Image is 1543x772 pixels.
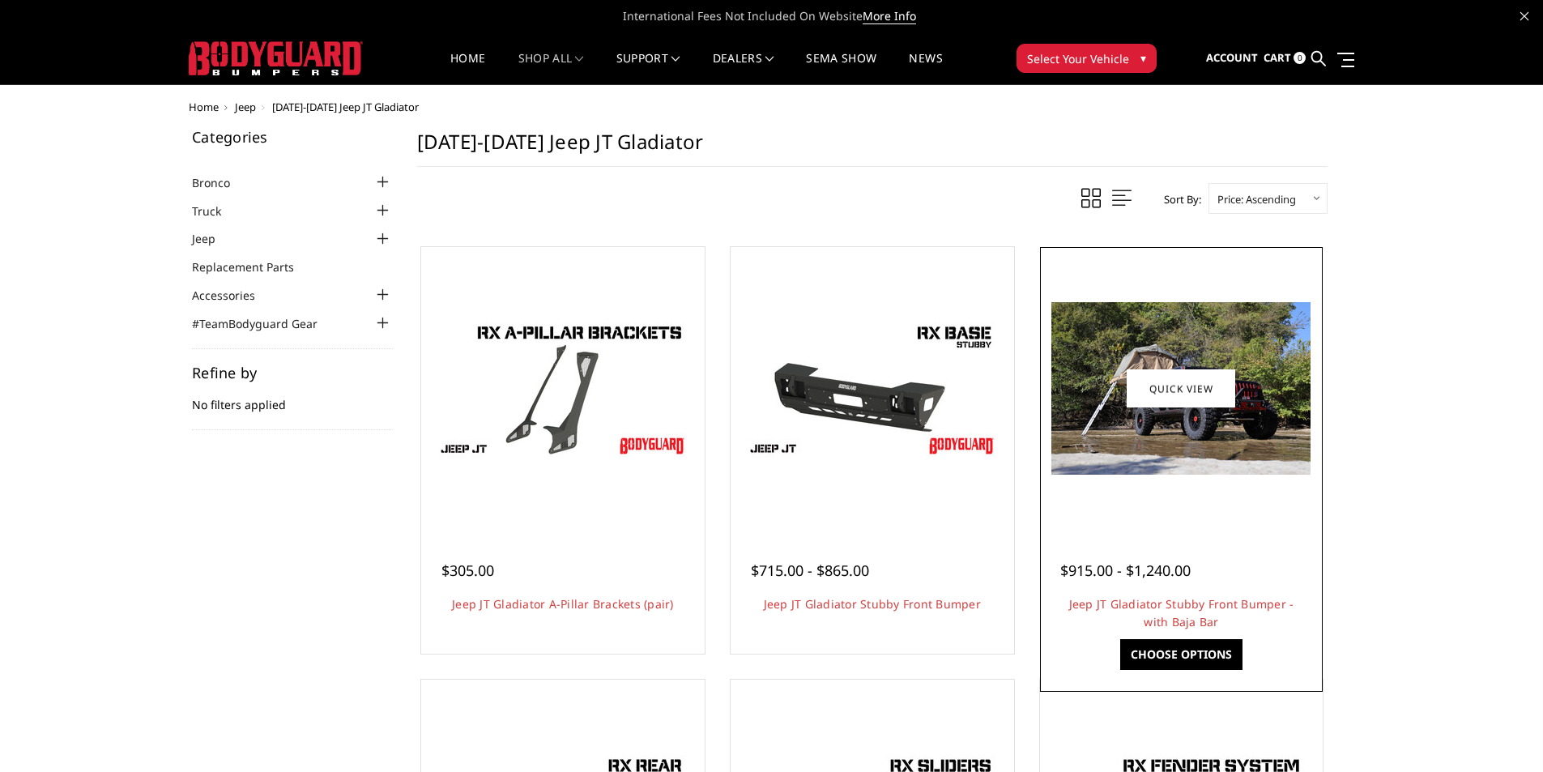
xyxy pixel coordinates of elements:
[863,8,916,24] a: More Info
[1069,596,1294,629] a: Jeep JT Gladiator Stubby Front Bumper - with Baja Bar
[1462,694,1543,772] iframe: Chat Widget
[272,100,419,114] span: [DATE]-[DATE] Jeep JT Gladiator
[192,203,241,220] a: Truck
[806,53,876,84] a: SEMA Show
[1155,187,1201,211] label: Sort By:
[1044,251,1319,527] a: Jeep JT Gladiator Stubby Front Bumper - with Baja Bar Jeep JT Gladiator Stubby Front Bumper - wit...
[1060,561,1191,580] span: $915.00 - $1,240.00
[192,365,393,430] div: No filters applied
[425,251,701,527] a: Jeep JT Gladiator A-Pillar Brackets (pair) Jeep JT Gladiator A-Pillar Brackets (pair)
[1027,50,1129,67] span: Select Your Vehicle
[1140,49,1146,66] span: ▾
[1206,36,1258,80] a: Account
[192,287,275,304] a: Accessories
[1127,369,1235,407] a: Quick view
[192,258,314,275] a: Replacement Parts
[1264,36,1306,80] a: Cart 0
[713,53,774,84] a: Dealers
[417,130,1328,167] h1: [DATE]-[DATE] Jeep JT Gladiator
[909,53,942,84] a: News
[192,230,236,247] a: Jeep
[1264,50,1291,65] span: Cart
[192,315,338,332] a: #TeamBodyguard Gear
[751,561,869,580] span: $715.00 - $865.00
[1294,52,1306,64] span: 0
[189,41,363,75] img: BODYGUARD BUMPERS
[192,130,393,144] h5: Categories
[452,596,674,612] a: Jeep JT Gladiator A-Pillar Brackets (pair)
[450,53,485,84] a: Home
[1017,44,1157,73] button: Select Your Vehicle
[735,251,1010,527] a: Jeep JT Gladiator Stubby Front Bumper
[764,596,981,612] a: Jeep JT Gladiator Stubby Front Bumper
[1051,302,1311,475] img: Jeep JT Gladiator Stubby Front Bumper - with Baja Bar
[743,316,1002,462] img: Jeep JT Gladiator Stubby Front Bumper
[192,365,393,380] h5: Refine by
[518,53,584,84] a: shop all
[189,100,219,114] a: Home
[616,53,680,84] a: Support
[441,561,494,580] span: $305.00
[1206,50,1258,65] span: Account
[1120,639,1242,670] a: Choose Options
[235,100,256,114] a: Jeep
[192,174,250,191] a: Bronco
